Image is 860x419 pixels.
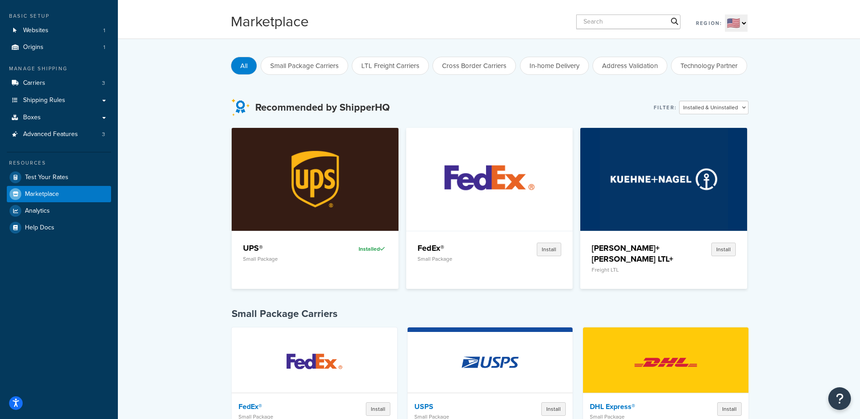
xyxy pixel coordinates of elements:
span: 3 [102,131,105,138]
li: Websites [7,22,111,39]
a: Boxes [7,109,111,126]
a: UPS®UPS®Small PackageInstalled [232,128,398,289]
button: Install [717,402,742,416]
button: Install [537,243,561,256]
a: Test Your Rates [7,169,111,185]
img: FedEx® [425,128,554,230]
a: Carriers3 [7,75,111,92]
button: Install [541,402,566,416]
a: Analytics [7,203,111,219]
div: Basic Setup [7,12,111,20]
span: Marketplace [25,190,59,198]
span: Help Docs [25,224,54,232]
li: Origins [7,39,111,56]
a: Shipping Rules [7,92,111,109]
h4: UPS® [243,243,329,253]
a: Origins1 [7,39,111,56]
button: All [231,57,257,75]
button: Small Package Carriers [261,57,348,75]
h4: Small Package Carriers [232,307,748,321]
p: Freight LTL [592,267,678,273]
h4: FedEx® [418,243,504,253]
li: Advanced Features [7,126,111,143]
img: UPS® [251,128,379,230]
div: Installed [336,243,387,255]
button: Address Validation [593,57,667,75]
a: Kuehne+Nagel LTL+[PERSON_NAME]+[PERSON_NAME] LTL+Freight LTLInstall [580,128,747,289]
span: Origins [23,44,44,51]
span: Advanced Features [23,131,78,138]
span: 3 [102,79,105,87]
span: Analytics [25,207,50,215]
div: Resources [7,159,111,167]
a: Help Docs [7,219,111,236]
a: Advanced Features3 [7,126,111,143]
img: FedEx® [275,331,354,394]
span: Carriers [23,79,45,87]
h3: Recommended by ShipperHQ [255,102,390,113]
input: Search [576,15,680,29]
button: Open Resource Center [828,387,851,410]
span: 1 [103,27,105,34]
label: Region: [696,17,722,29]
div: Manage Shipping [7,65,111,73]
button: LTL Freight Carriers [352,57,429,75]
h4: USPS [414,402,508,411]
span: Test Your Rates [25,174,68,181]
h1: Marketplace [231,11,309,32]
h4: [PERSON_NAME]+[PERSON_NAME] LTL+ [592,243,678,264]
a: Websites1 [7,22,111,39]
span: Boxes [23,114,41,122]
img: USPS [450,331,530,394]
span: 1 [103,44,105,51]
li: Carriers [7,75,111,92]
button: Cross Border Carriers [432,57,516,75]
a: Marketplace [7,186,111,202]
span: Websites [23,27,49,34]
button: Technology Partner [671,57,747,75]
button: Install [711,243,736,256]
img: Kuehne+Nagel LTL+ [600,128,728,230]
button: Install [366,402,390,416]
img: DHL Express® [626,331,705,394]
h4: DHL Express® [590,402,684,411]
h4: FedEx® [238,402,332,411]
p: Small Package [243,256,329,262]
p: Small Package [418,256,504,262]
a: FedEx®FedEx®Small PackageInstall [406,128,573,289]
label: Filter: [654,101,677,114]
span: Shipping Rules [23,97,65,104]
button: In-home Delivery [520,57,589,75]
